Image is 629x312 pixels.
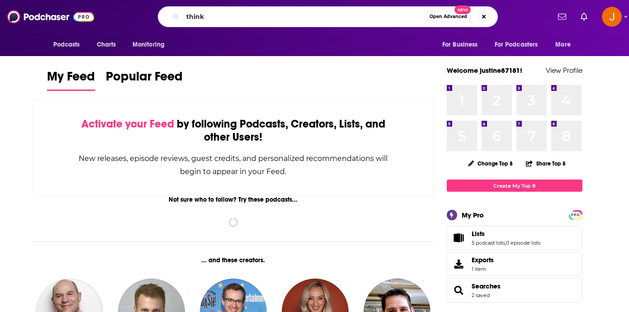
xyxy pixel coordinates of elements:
[91,36,122,53] a: Charts
[447,66,522,75] a: Welcome justine87181!
[495,38,538,51] span: For Podcasters
[525,155,566,172] button: Share Top 8
[577,9,591,24] a: Show notifications dropdown
[430,14,467,19] span: Open Advanced
[78,152,389,178] div: New releases, episode reviews, guest credits, and personalized recommendations will begin to appe...
[472,230,485,238] span: Lists
[489,36,551,53] button: open menu
[450,284,468,297] a: Searches
[436,36,489,53] button: open menu
[472,266,494,272] span: 1 item
[450,258,468,270] span: Exports
[472,256,494,264] span: Exports
[454,5,471,14] span: New
[472,240,505,246] a: 5 podcast lists
[570,212,581,218] span: PRO
[447,278,582,303] span: Searches
[447,180,582,192] a: Create My Top 8
[554,9,570,24] a: Show notifications dropdown
[447,226,582,250] span: Lists
[81,117,174,131] span: Activate your Feed
[78,118,389,144] div: by following Podcasts, Creators, Lists, and other Users!
[505,240,506,246] span: ,
[506,240,540,246] a: 0 episode lists
[472,230,540,238] a: Lists
[447,252,582,276] a: Exports
[570,211,581,218] a: PRO
[602,7,622,27] button: Show profile menu
[472,292,490,298] a: 2 saved
[47,69,95,90] span: My Feed
[463,158,519,169] button: Change Top 8
[53,38,80,51] span: Podcasts
[33,256,435,264] div: ... and these creators.
[546,66,582,75] a: View Profile
[7,8,94,25] img: Podchaser - Follow, Share and Rate Podcasts
[158,6,498,27] div: Search podcasts, credits, & more...
[442,38,478,51] span: For Business
[472,282,501,290] a: Searches
[602,7,622,27] img: User Profile
[602,7,622,27] span: Logged in as justine87181
[97,38,116,51] span: Charts
[183,9,426,24] input: Search podcasts, credits, & more...
[106,69,183,90] span: Popular Feed
[47,36,92,53] button: open menu
[126,36,176,53] button: open menu
[33,196,435,203] div: Not sure who to follow? Try these podcasts...
[426,11,471,22] button: Open AdvancedNew
[132,38,165,51] span: Monitoring
[106,69,183,91] a: Popular Feed
[555,38,571,51] span: More
[450,232,468,244] a: Lists
[47,69,95,91] a: My Feed
[549,36,582,53] button: open menu
[462,211,484,219] div: My Pro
